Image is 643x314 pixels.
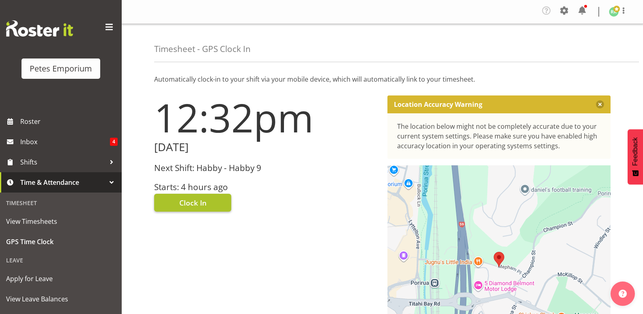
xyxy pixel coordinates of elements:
[20,115,118,128] span: Roster
[596,100,604,108] button: Close message
[6,236,116,248] span: GPS Time Clock
[6,215,116,227] span: View Timesheets
[2,289,120,309] a: View Leave Balances
[6,293,116,305] span: View Leave Balances
[154,95,378,139] h1: 12:32pm
[154,182,378,192] h3: Starts: 4 hours ago
[6,273,116,285] span: Apply for Leave
[6,20,73,37] img: Rosterit website logo
[154,44,251,54] h4: Timesheet - GPS Clock In
[154,74,611,84] p: Automatically clock-in to your shift via your mobile device, which will automatically link to you...
[154,141,378,154] h2: [DATE]
[20,156,105,168] span: Shifts
[30,63,92,75] div: Petes Emporium
[609,7,619,17] img: ruth-robertson-taylor722.jpg
[2,232,120,252] a: GPS Time Clock
[20,136,110,148] span: Inbox
[154,163,378,173] h3: Next Shift: Habby - Habby 9
[628,129,643,184] button: Feedback - Show survey
[619,290,627,298] img: help-xxl-2.png
[2,269,120,289] a: Apply for Leave
[394,100,482,108] p: Location Accuracy Warning
[397,121,601,151] div: The location below might not be completely accurate due to your current system settings. Please m...
[179,197,206,208] span: Clock In
[632,137,639,166] span: Feedback
[2,252,120,269] div: Leave
[110,138,118,146] span: 4
[2,211,120,232] a: View Timesheets
[154,194,231,212] button: Clock In
[20,176,105,188] span: Time & Attendance
[2,195,120,211] div: Timesheet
